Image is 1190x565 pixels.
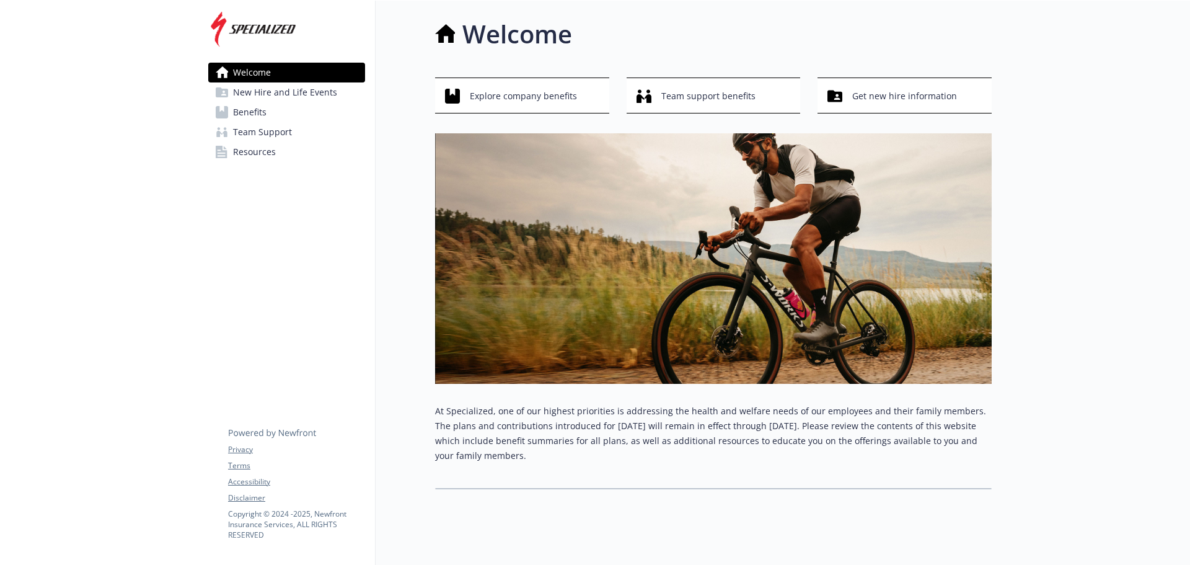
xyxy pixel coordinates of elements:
[208,82,365,102] a: New Hire and Life Events
[233,122,292,142] span: Team Support
[818,78,992,113] button: Get new hire information
[233,82,337,102] span: New Hire and Life Events
[228,476,364,487] a: Accessibility
[208,63,365,82] a: Welcome
[627,78,801,113] button: Team support benefits
[228,492,364,504] a: Disclaimer
[228,460,364,471] a: Terms
[208,122,365,142] a: Team Support
[661,84,756,108] span: Team support benefits
[228,444,364,455] a: Privacy
[470,84,577,108] span: Explore company benefits
[233,63,271,82] span: Welcome
[435,78,609,113] button: Explore company benefits
[435,133,992,384] img: overview page banner
[462,16,572,53] h1: Welcome
[228,509,364,540] p: Copyright © 2024 - 2025 , Newfront Insurance Services, ALL RIGHTS RESERVED
[233,142,276,162] span: Resources
[208,102,365,122] a: Benefits
[208,142,365,162] a: Resources
[435,404,992,463] p: At Specialized, one of our highest priorities is addressing the health and welfare needs of our e...
[233,102,267,122] span: Benefits
[852,84,957,108] span: Get new hire information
